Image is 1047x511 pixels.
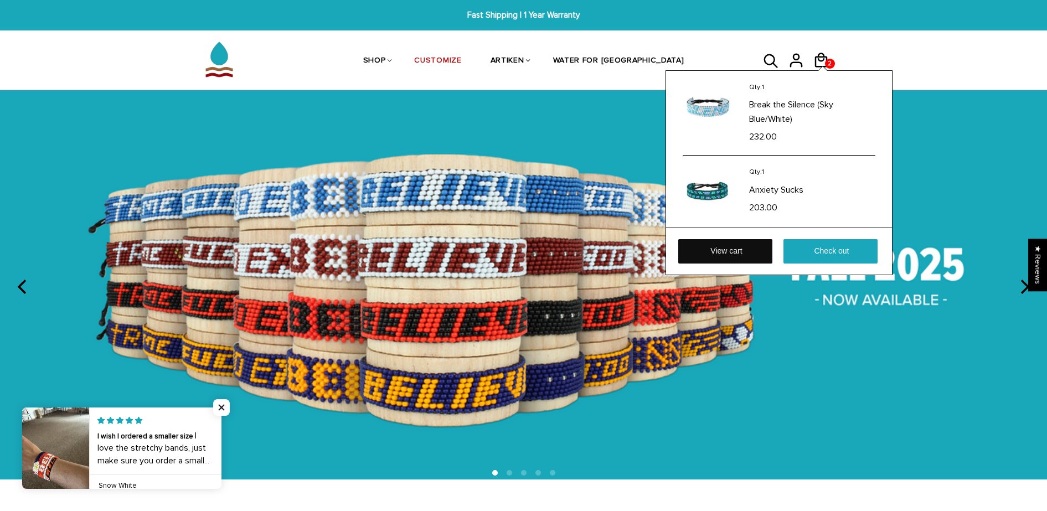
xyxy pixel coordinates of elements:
[783,239,878,264] a: Check out
[1028,239,1047,291] div: Click to open Judge.me floating reviews tab
[1012,275,1036,299] button: next
[491,32,524,91] a: ARTIKEN
[678,239,772,264] a: View cart
[749,181,874,197] a: Anxiety Sucks
[749,82,874,93] p: Qty:
[553,32,684,91] a: WATER FOR [GEOGRAPHIC_DATA]
[762,83,764,91] span: 1
[683,82,733,132] img: Break the Silence
[749,202,777,213] span: 203.00
[213,399,230,416] span: Close popup widget
[11,275,35,299] button: previous
[321,9,726,22] span: Fast Shipping | 1 Year Warranty
[749,131,777,142] span: 232.00
[749,167,874,178] p: Qty:
[825,56,834,71] span: 2
[363,32,386,91] a: SHOP
[414,32,461,91] a: CUSTOMIZE
[749,96,874,126] a: Break the Silence (Sky Blue/White)
[762,168,764,176] span: 1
